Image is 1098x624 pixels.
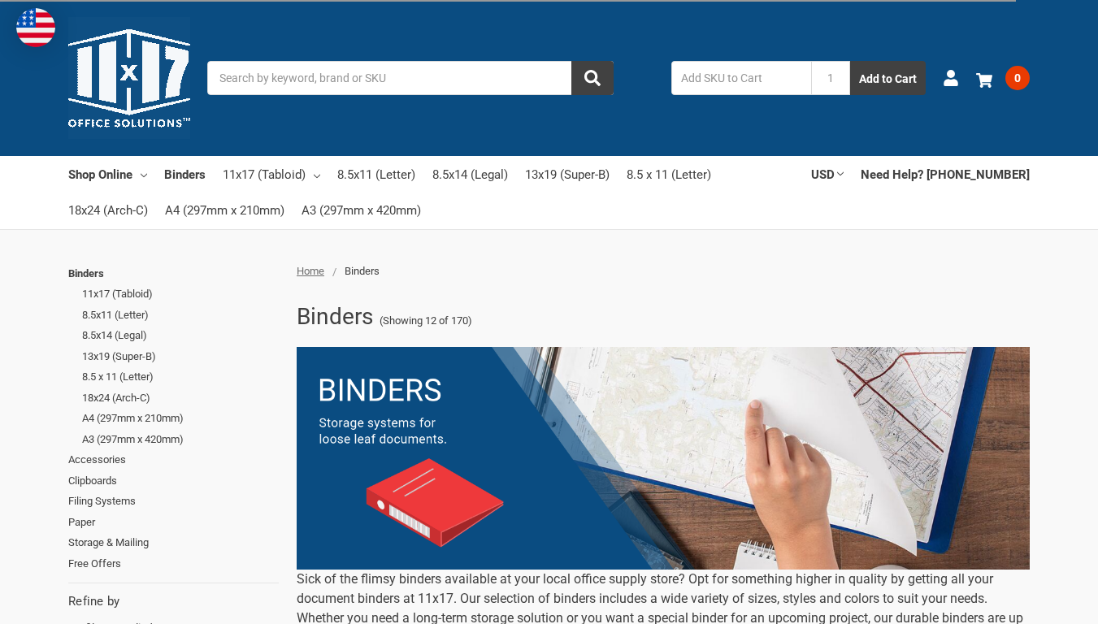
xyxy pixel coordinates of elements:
[68,592,279,611] h5: Refine by
[68,491,279,512] a: Filing Systems
[68,263,279,284] a: Binders
[82,429,279,450] a: A3 (297mm x 420mm)
[82,325,279,346] a: 8.5x14 (Legal)
[432,157,508,193] a: 8.5x14 (Legal)
[82,305,279,326] a: 8.5x11 (Letter)
[68,532,279,553] a: Storage & Mailing
[297,347,1030,570] img: binders-2-.png
[1005,66,1030,90] span: 0
[671,61,811,95] input: Add SKU to Cart
[207,61,614,95] input: Search by keyword, brand or SKU
[861,156,1030,192] a: Need Help? [PHONE_NUMBER]
[345,265,380,277] span: Binders
[302,193,421,228] a: A3 (297mm x 420mm)
[82,408,279,429] a: A4 (297mm x 210mm)
[82,366,279,388] a: 8.5 x 11 (Letter)
[850,61,926,95] button: Add to Cart
[164,156,206,192] a: Binders
[68,449,279,470] a: Accessories
[82,346,279,367] a: 13x19 (Super-B)
[297,296,374,338] h1: Binders
[337,157,415,193] a: 8.5x11 (Letter)
[68,512,279,533] a: Paper
[68,193,148,228] a: 18x24 (Arch-C)
[380,313,472,329] span: (Showing 12 of 170)
[68,470,279,492] a: Clipboards
[68,553,279,574] a: Free Offers
[976,57,1030,99] a: 0
[165,193,284,228] a: A4 (297mm x 210mm)
[297,265,324,277] a: Home
[82,284,279,305] a: 11x17 (Tabloid)
[223,157,320,193] a: 11x17 (Tabloid)
[68,17,190,139] img: 11x17.com
[525,157,610,193] a: 13x19 (Super-B)
[811,156,844,192] a: USD
[68,156,147,192] a: Shop Online
[82,388,279,409] a: 18x24 (Arch-C)
[627,157,711,193] a: 8.5 x 11 (Letter)
[16,8,55,47] img: duty and tax information for United States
